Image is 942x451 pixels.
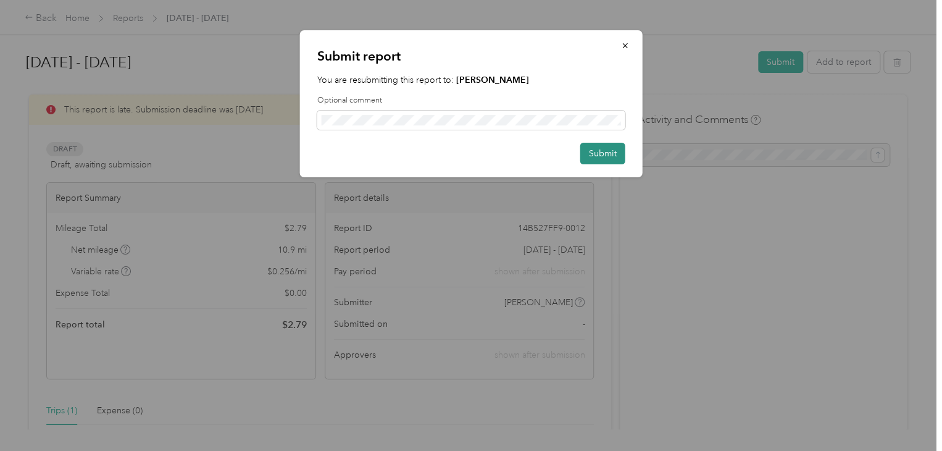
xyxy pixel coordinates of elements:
iframe: Everlance-gr Chat Button Frame [873,382,942,451]
p: You are resubmitting this report to: [317,74,625,86]
label: Optional comment [317,95,625,106]
strong: [PERSON_NAME] [456,75,529,85]
p: Submit report [317,48,625,65]
button: Submit [580,143,625,164]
